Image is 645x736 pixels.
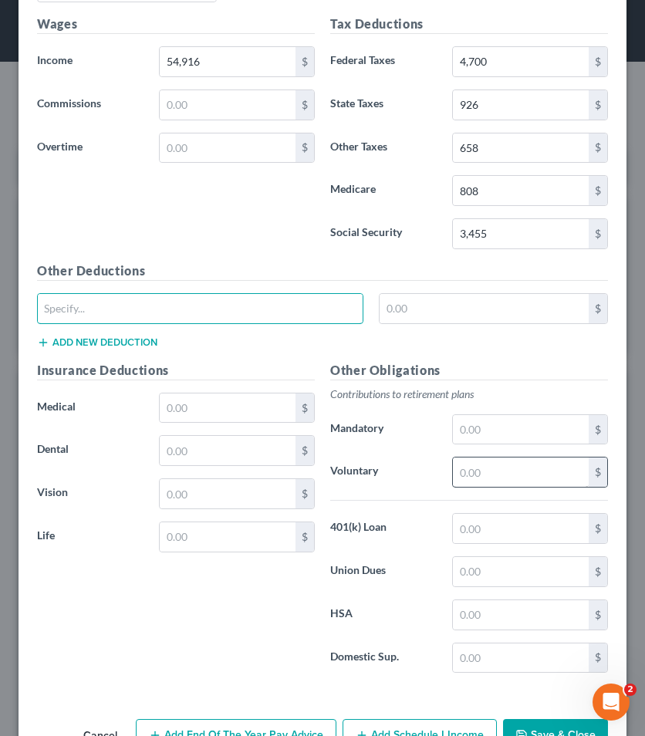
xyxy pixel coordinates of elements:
input: 0.00 [160,522,295,552]
input: 0.00 [160,393,295,423]
label: Union Dues [322,556,444,587]
div: $ [295,47,314,76]
span: 2 [624,684,637,696]
p: Contributions to retirement plans [330,387,608,402]
label: Mandatory [322,414,444,445]
div: $ [589,643,607,673]
label: Commissions [29,89,151,120]
input: 0.00 [453,176,589,205]
input: 0.00 [380,294,589,323]
div: $ [295,393,314,423]
input: 0.00 [453,415,589,444]
h5: Other Deductions [37,262,608,281]
div: $ [589,600,607,630]
label: Domestic Sup. [322,643,444,674]
div: $ [589,415,607,444]
input: 0.00 [453,643,589,673]
iframe: Intercom live chat [593,684,630,721]
div: $ [589,90,607,120]
div: $ [295,479,314,508]
div: $ [589,457,607,487]
h5: Tax Deductions [330,15,608,34]
label: HSA [322,599,444,630]
label: Federal Taxes [322,46,444,77]
div: $ [589,133,607,163]
label: Social Security [322,218,444,249]
div: $ [589,294,607,323]
input: 0.00 [453,90,589,120]
div: $ [589,219,607,248]
input: 0.00 [453,219,589,248]
div: $ [589,47,607,76]
label: State Taxes [322,89,444,120]
label: Vision [29,478,151,509]
div: $ [295,522,314,552]
label: Other Taxes [322,133,444,164]
label: Overtime [29,133,151,164]
div: $ [589,176,607,205]
label: Dental [29,435,151,466]
span: Income [37,53,73,66]
div: $ [295,133,314,163]
div: $ [589,514,607,543]
input: 0.00 [160,47,295,76]
label: 401(k) Loan [322,513,444,544]
label: Voluntary [322,457,444,488]
h5: Wages [37,15,315,34]
input: 0.00 [160,436,295,465]
input: 0.00 [160,133,295,163]
h5: Insurance Deductions [37,361,315,380]
input: 0.00 [453,457,589,487]
label: Medical [29,393,151,424]
div: $ [589,557,607,586]
input: 0.00 [453,133,589,163]
button: Add new deduction [37,336,157,349]
input: 0.00 [160,90,295,120]
label: Medicare [322,175,444,206]
div: $ [295,436,314,465]
div: $ [295,90,314,120]
input: 0.00 [453,514,589,543]
input: Specify... [38,294,363,323]
input: 0.00 [453,600,589,630]
input: 0.00 [160,479,295,508]
input: 0.00 [453,47,589,76]
h5: Other Obligations [330,361,608,380]
input: 0.00 [453,557,589,586]
label: Life [29,522,151,552]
